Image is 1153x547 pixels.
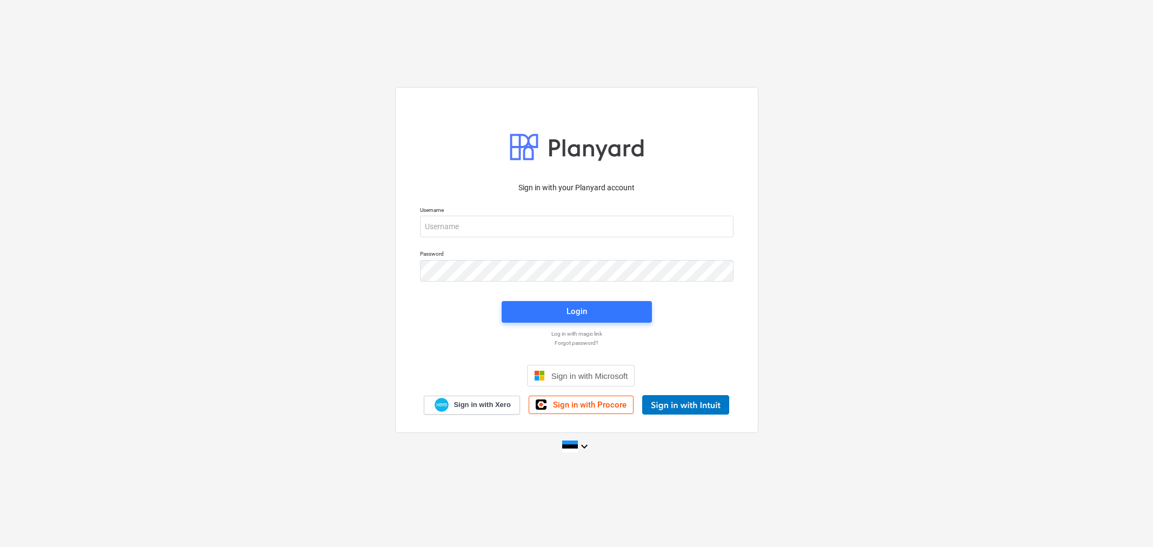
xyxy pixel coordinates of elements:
[502,301,652,323] button: Login
[566,304,587,318] div: Login
[415,339,739,346] a: Forgot password?
[435,398,449,412] img: Xero logo
[454,400,510,410] span: Sign in with Xero
[420,250,734,259] p: Password
[424,396,520,415] a: Sign in with Xero
[529,396,634,414] a: Sign in with Procore
[534,370,545,381] img: Microsoft logo
[420,216,734,237] input: Username
[415,330,739,337] a: Log in with magic link
[578,440,591,453] i: keyboard_arrow_down
[420,182,734,194] p: Sign in with your Planyard account
[420,206,734,216] p: Username
[551,371,628,381] span: Sign in with Microsoft
[553,400,627,410] span: Sign in with Procore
